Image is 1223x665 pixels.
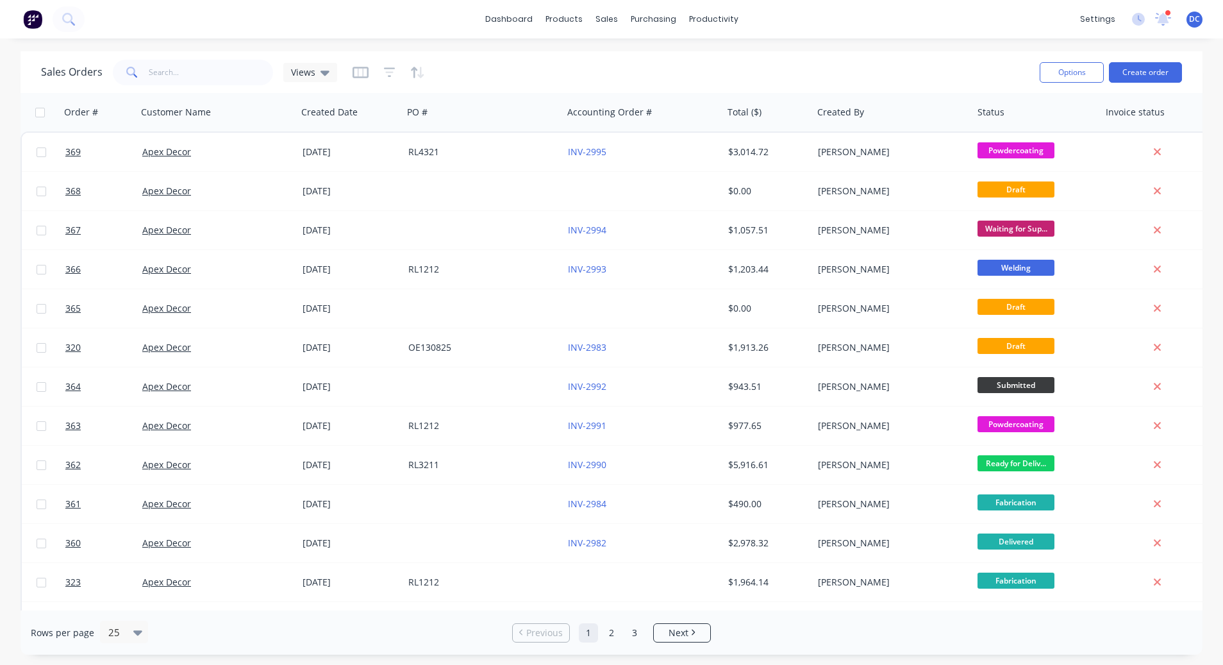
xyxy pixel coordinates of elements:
[303,341,398,354] div: [DATE]
[142,419,191,432] a: Apex Decor
[65,172,142,210] a: 368
[65,485,142,523] a: 361
[41,66,103,78] h1: Sales Orders
[818,537,960,550] div: [PERSON_NAME]
[65,263,81,276] span: 366
[978,494,1054,510] span: Fabrication
[23,10,42,29] img: Factory
[818,146,960,158] div: [PERSON_NAME]
[301,106,358,119] div: Created Date
[568,459,606,471] a: INV-2990
[568,419,606,432] a: INV-2991
[65,341,81,354] span: 320
[1189,13,1200,25] span: DC
[728,302,804,315] div: $0.00
[978,455,1054,471] span: Ready for Deliv...
[818,185,960,198] div: [PERSON_NAME]
[978,221,1054,237] span: Waiting for Sup...
[142,185,191,197] a: Apex Decor
[818,380,960,393] div: [PERSON_NAME]
[142,459,191,471] a: Apex Decor
[142,224,191,236] a: Apex Decor
[818,341,960,354] div: [PERSON_NAME]
[65,380,81,393] span: 364
[568,146,606,158] a: INV-2995
[728,380,804,393] div: $943.51
[818,576,960,589] div: [PERSON_NAME]
[408,459,551,471] div: RL3211
[64,106,98,119] div: Order #
[602,623,621,643] a: Page 2
[624,10,683,29] div: purchasing
[65,250,142,289] a: 366
[978,416,1054,432] span: Powdercoating
[142,576,191,588] a: Apex Decor
[408,341,551,354] div: OE130825
[728,341,804,354] div: $1,913.26
[568,537,606,549] a: INV-2982
[978,573,1054,589] span: Fabrication
[65,459,81,471] span: 362
[817,106,864,119] div: Created By
[142,341,191,353] a: Apex Decor
[818,498,960,510] div: [PERSON_NAME]
[625,623,644,643] a: Page 3
[65,498,81,510] span: 361
[728,224,804,237] div: $1,057.51
[65,133,142,171] a: 369
[303,302,398,315] div: [DATE]
[408,419,551,432] div: RL1212
[568,263,606,275] a: INV-2993
[818,263,960,276] div: [PERSON_NAME]
[568,498,606,510] a: INV-2984
[407,106,428,119] div: PO #
[654,627,710,639] a: Next page
[303,419,398,432] div: [DATE]
[1074,10,1122,29] div: settings
[291,65,315,79] span: Views
[568,380,606,392] a: INV-2992
[728,419,804,432] div: $977.65
[818,224,960,237] div: [PERSON_NAME]
[31,627,94,639] span: Rows per page
[818,302,960,315] div: [PERSON_NAME]
[818,419,960,432] div: [PERSON_NAME]
[142,537,191,549] a: Apex Decor
[728,498,804,510] div: $490.00
[1109,62,1182,83] button: Create order
[408,576,551,589] div: RL1212
[65,419,81,432] span: 363
[142,146,191,158] a: Apex Decor
[978,181,1054,198] span: Draft
[728,537,804,550] div: $2,978.32
[65,224,81,237] span: 367
[479,10,539,29] a: dashboard
[65,537,81,550] span: 360
[65,146,81,158] span: 369
[142,380,191,392] a: Apex Decor
[1040,62,1104,83] button: Options
[303,380,398,393] div: [DATE]
[539,10,589,29] div: products
[978,142,1054,158] span: Powdercoating
[978,106,1004,119] div: Status
[978,338,1054,354] span: Draft
[141,106,211,119] div: Customer Name
[978,299,1054,315] span: Draft
[728,263,804,276] div: $1,203.44
[303,498,398,510] div: [DATE]
[303,185,398,198] div: [DATE]
[683,10,745,29] div: productivity
[65,602,142,641] a: 114
[65,563,142,602] a: 323
[728,459,804,471] div: $5,916.61
[142,498,191,510] a: Apex Decor
[65,289,142,328] a: 365
[65,576,81,589] span: 323
[568,224,606,236] a: INV-2994
[303,263,398,276] div: [DATE]
[669,627,688,639] span: Next
[65,185,81,198] span: 368
[65,302,81,315] span: 365
[303,459,398,471] div: [DATE]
